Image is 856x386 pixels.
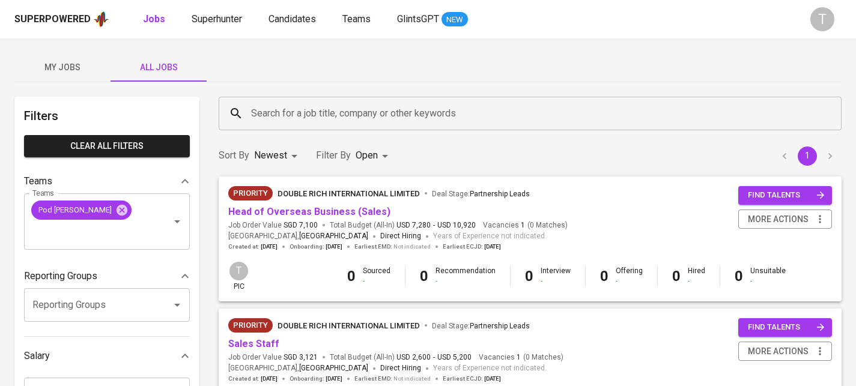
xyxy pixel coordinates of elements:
[442,14,468,26] span: NEW
[278,321,420,330] span: Double Rich International Limited
[24,349,50,363] p: Salary
[290,243,342,251] span: Onboarding :
[396,352,431,363] span: USD 2,600
[735,268,743,285] b: 0
[738,318,832,337] button: find talents
[748,212,809,227] span: more actions
[470,322,530,330] span: Partnership Leads
[443,375,501,383] span: Earliest ECJD :
[738,210,832,229] button: more actions
[31,201,132,220] div: Pod [PERSON_NAME]
[738,186,832,205] button: find talents
[24,174,52,188] p: Teams
[192,13,242,25] span: Superhunter
[22,60,103,75] span: My Jobs
[228,352,318,363] span: Job Order Value
[437,220,476,231] span: USD 10,920
[393,375,431,383] span: Not indicated
[228,186,273,201] div: New Job received from Demand Team
[330,220,476,231] span: Total Budget (All-In)
[261,243,278,251] span: [DATE]
[143,13,165,25] b: Jobs
[541,276,571,286] div: -
[397,13,439,25] span: GlintsGPT
[433,363,547,375] span: Years of Experience not indicated.
[299,363,368,375] span: [GEOGRAPHIC_DATA]
[484,243,501,251] span: [DATE]
[284,352,318,363] span: SGD 3,121
[24,169,190,193] div: Teams
[433,352,435,363] span: -
[192,12,244,27] a: Superhunter
[397,12,468,27] a: GlintsGPT NEW
[750,276,786,286] div: -
[436,276,496,286] div: -
[420,268,428,285] b: 0
[600,268,609,285] b: 0
[380,364,421,372] span: Direct Hiring
[299,231,368,243] span: [GEOGRAPHIC_DATA]
[228,375,278,383] span: Created at :
[326,243,342,251] span: [DATE]
[326,375,342,383] span: [DATE]
[688,266,705,286] div: Hired
[228,318,273,333] div: New Job received from Demand Team
[354,375,431,383] span: Earliest EMD :
[396,220,431,231] span: USD 7,280
[688,276,705,286] div: -
[24,135,190,157] button: Clear All filters
[284,220,318,231] span: SGD 7,100
[228,206,390,217] a: Head of Overseas Business (Sales)
[380,232,421,240] span: Direct Hiring
[24,344,190,368] div: Salary
[261,375,278,383] span: [DATE]
[470,190,530,198] span: Partnership Leads
[228,363,368,375] span: [GEOGRAPHIC_DATA] ,
[672,268,681,285] b: 0
[316,148,351,163] p: Filter By
[347,268,356,285] b: 0
[432,190,530,198] span: Deal Stage :
[519,220,525,231] span: 1
[484,375,501,383] span: [DATE]
[24,264,190,288] div: Reporting Groups
[363,266,390,286] div: Sourced
[254,145,302,167] div: Newest
[143,12,168,27] a: Jobs
[290,375,342,383] span: Onboarding :
[34,139,180,154] span: Clear All filters
[93,10,109,28] img: app logo
[228,319,273,331] span: Priority
[269,12,318,27] a: Candidates
[432,322,530,330] span: Deal Stage :
[479,352,563,363] span: Vacancies ( 0 Matches )
[342,12,373,27] a: Teams
[393,243,431,251] span: Not indicated
[748,344,809,359] span: more actions
[356,149,378,161] span: Open
[24,106,190,125] h6: Filters
[515,352,521,363] span: 1
[436,266,496,286] div: Recommendation
[810,7,834,31] div: T
[541,266,571,286] div: Interview
[443,243,501,251] span: Earliest ECJD :
[254,148,287,163] p: Newest
[748,321,825,334] span: find talents
[748,188,825,202] span: find talents
[738,342,832,361] button: more actions
[342,13,371,25] span: Teams
[169,297,186,313] button: Open
[228,243,278,251] span: Created at :
[483,220,568,231] span: Vacancies ( 0 Matches )
[228,338,279,349] a: Sales Staff
[278,189,420,198] span: Double Rich International Limited
[228,220,318,231] span: Job Order Value
[363,276,390,286] div: -
[24,269,97,283] p: Reporting Groups
[525,268,533,285] b: 0
[219,148,249,163] p: Sort By
[14,13,91,26] div: Superpowered
[330,352,472,363] span: Total Budget (All-In)
[750,266,786,286] div: Unsuitable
